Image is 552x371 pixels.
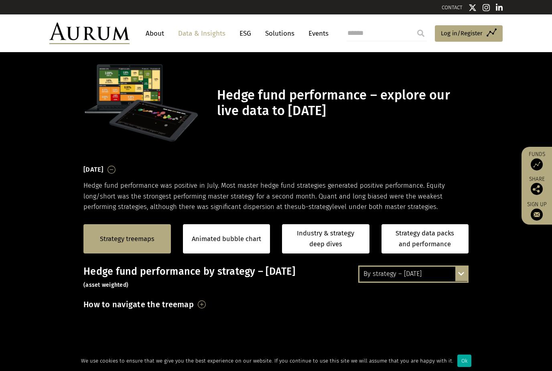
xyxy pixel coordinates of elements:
input: Submit [413,25,429,41]
a: About [142,26,168,41]
a: Strategy data packs and performance [382,224,469,253]
h3: How to navigate the treemap [83,298,194,311]
a: Industry & strategy deep dives [282,224,369,253]
h3: [DATE] [83,164,103,176]
img: Sign up to our newsletter [531,209,543,221]
a: Events [304,26,329,41]
img: Twitter icon [469,4,477,12]
span: Log in/Register [441,28,483,38]
a: Log in/Register [435,25,503,42]
a: ESG [235,26,255,41]
div: Share [526,176,548,195]
img: Share this post [531,183,543,195]
a: Sign up [526,201,548,221]
img: Instagram icon [483,4,490,12]
p: Hedge fund performance was positive in July. Most master hedge fund strategies generated positive... [83,180,469,212]
a: Strategy treemaps [100,234,154,244]
div: By strategy – [DATE] [359,267,467,281]
img: Linkedin icon [496,4,503,12]
div: Ok [457,355,471,367]
h1: Hedge fund performance – explore our live data to [DATE] [217,87,467,119]
img: Aurum [49,22,130,44]
h3: Hedge fund performance by strategy – [DATE] [83,266,469,290]
a: Funds [526,151,548,170]
a: Animated bubble chart [192,234,261,244]
small: (asset weighted) [83,282,128,288]
img: Access Funds [531,158,543,170]
a: Solutions [261,26,298,41]
a: Data & Insights [174,26,229,41]
a: CONTACT [442,4,463,10]
span: sub-strategy [294,203,332,211]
